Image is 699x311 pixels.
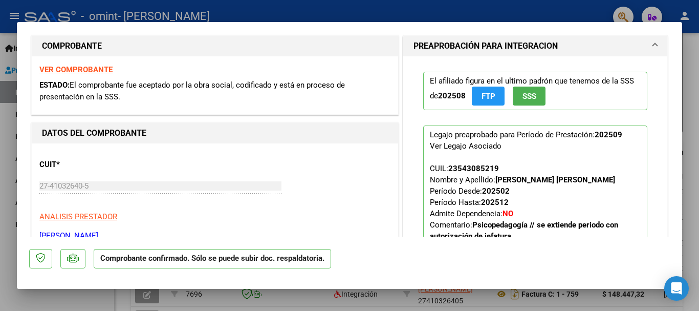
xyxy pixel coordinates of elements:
[430,220,618,241] span: Comentario:
[430,164,618,241] span: CUIL: Nombre y Apellido: Período Desde: Período Hasta: Admite Dependencia:
[664,276,689,301] div: Open Intercom Messenger
[94,249,331,269] p: Comprobante confirmado. Sólo se puede subir doc. respaldatoria.
[39,80,345,101] span: El comprobante fue aceptado por la obra social, codificado y está en proceso de presentación en l...
[403,56,667,270] div: PREAPROBACIÓN PARA INTEGRACION
[423,126,647,246] p: Legajo preaprobado para Período de Prestación:
[448,163,499,174] div: 23543085219
[522,92,536,101] span: SSS
[482,186,510,196] strong: 202502
[39,65,113,74] a: VER COMPROBANTE
[39,159,145,171] p: CUIT
[438,91,466,100] strong: 202508
[413,40,558,52] h1: PREAPROBACIÓN PARA INTEGRACION
[430,220,618,241] strong: Psicopedagogía // se extiende periodo con autorización de jefatura
[595,130,622,139] strong: 202509
[39,230,390,242] p: [PERSON_NAME]
[482,92,495,101] span: FTP
[513,87,545,106] button: SSS
[403,36,667,56] mat-expansion-panel-header: PREAPROBACIÓN PARA INTEGRACION
[42,41,102,51] strong: COMPROBANTE
[39,212,117,221] span: ANALISIS PRESTADOR
[472,87,505,106] button: FTP
[495,175,615,184] strong: [PERSON_NAME] [PERSON_NAME]
[481,198,509,207] strong: 202512
[423,72,647,110] p: El afiliado figura en el ultimo padrón que tenemos de la SSS de
[430,140,501,152] div: Ver Legajo Asociado
[42,128,146,138] strong: DATOS DEL COMPROBANTE
[39,80,70,90] span: ESTADO:
[503,209,513,218] strong: NO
